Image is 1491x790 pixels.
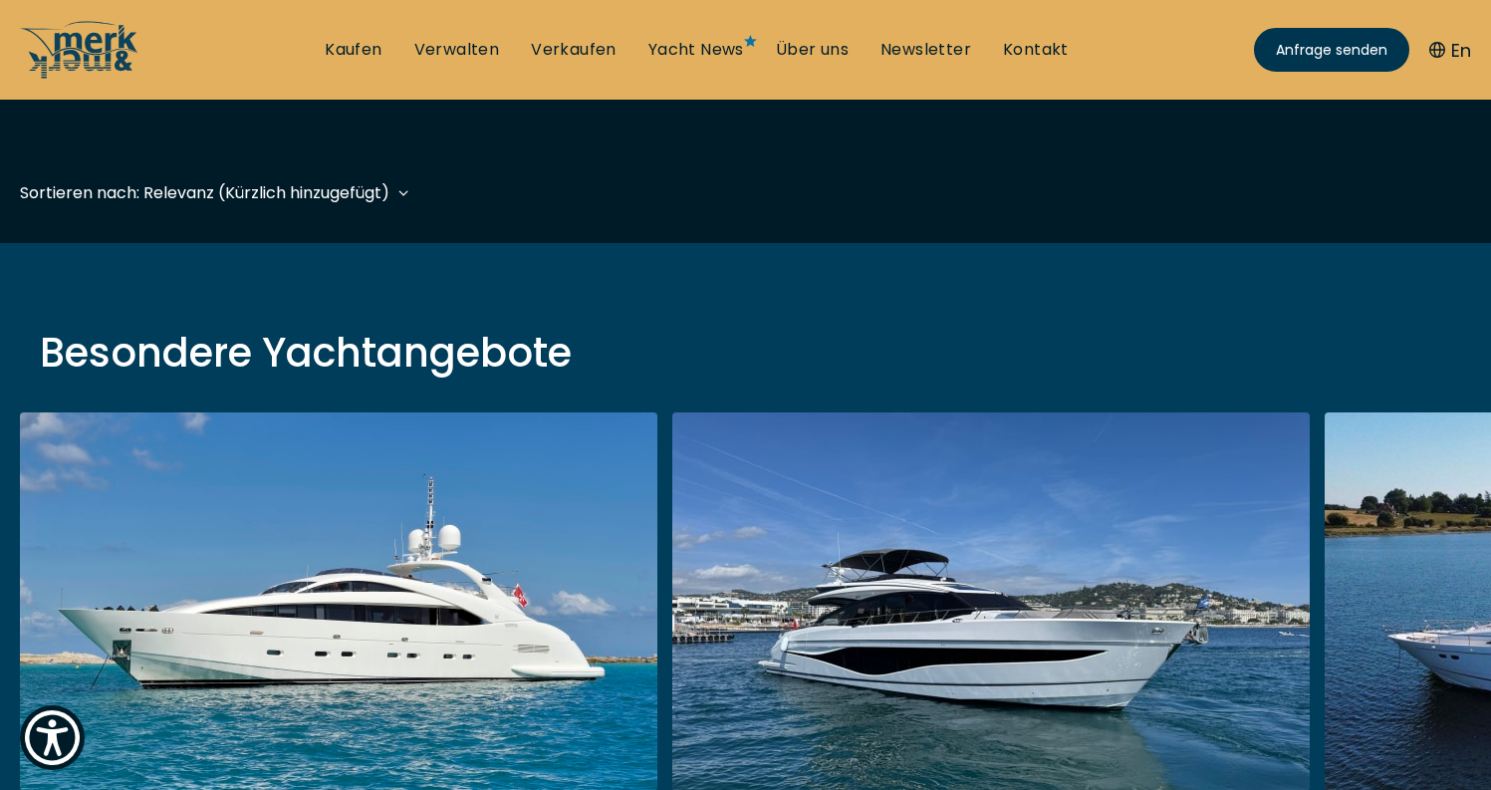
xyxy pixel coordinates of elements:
[1276,40,1387,61] span: Anfrage senden
[414,39,500,61] a: Verwalten
[20,705,85,770] button: Show Accessibility Preferences
[776,39,849,61] a: Über uns
[1429,37,1471,64] button: En
[1003,39,1069,61] a: Kontakt
[325,39,381,61] a: Kaufen
[648,39,744,61] a: Yacht News
[531,39,617,61] a: Verkaufen
[20,180,389,205] div: Sortieren nach: Relevanz (Kürzlich hinzugefügt)
[1254,28,1409,72] a: Anfrage senden
[880,39,971,61] a: Newsletter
